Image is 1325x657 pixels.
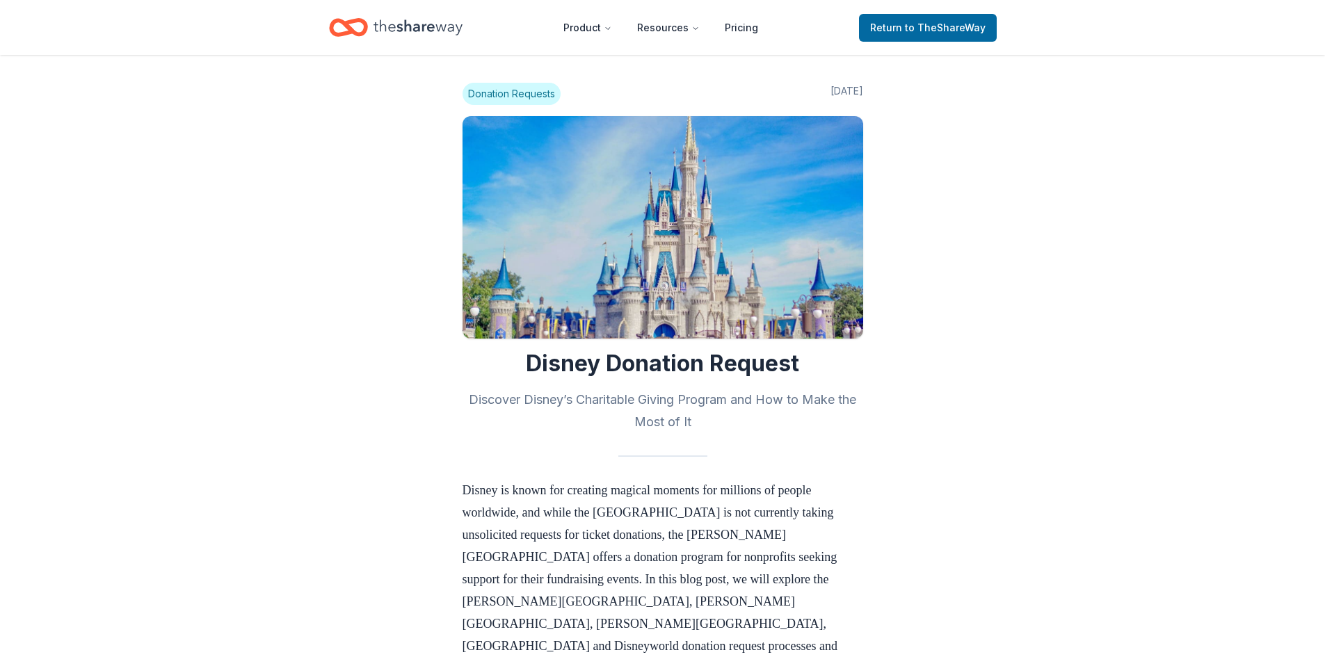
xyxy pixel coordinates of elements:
a: Returnto TheShareWay [859,14,997,42]
span: Donation Requests [463,83,561,105]
h2: Discover Disney’s Charitable Giving Program and How to Make the Most of It [463,389,863,433]
img: Image for Disney Donation Request [463,116,863,339]
span: to TheShareWay [905,22,986,33]
a: Home [329,11,463,44]
a: Pricing [714,14,769,42]
span: [DATE] [830,83,863,105]
span: Return [870,19,986,36]
nav: Main [552,11,769,44]
h1: Disney Donation Request [463,350,863,378]
button: Product [552,14,623,42]
button: Resources [626,14,711,42]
